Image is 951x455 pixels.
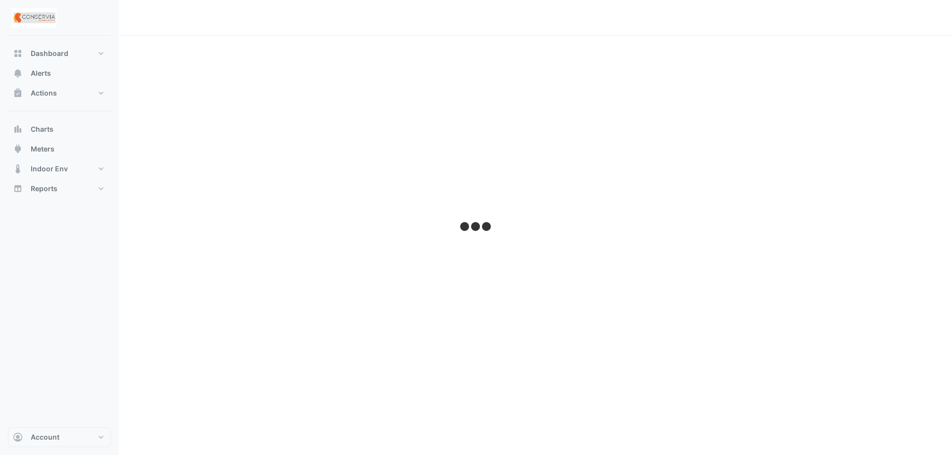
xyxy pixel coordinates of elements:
span: Actions [31,88,57,98]
button: Reports [8,179,111,199]
app-icon: Dashboard [13,49,23,58]
button: Dashboard [8,44,111,63]
span: Alerts [31,68,51,78]
app-icon: Indoor Env [13,164,23,174]
button: Account [8,427,111,447]
app-icon: Alerts [13,68,23,78]
app-icon: Actions [13,88,23,98]
span: Meters [31,144,54,154]
app-icon: Charts [13,124,23,134]
app-icon: Reports [13,184,23,194]
span: Dashboard [31,49,68,58]
button: Alerts [8,63,111,83]
span: Indoor Env [31,164,68,174]
span: Account [31,432,59,442]
span: Charts [31,124,53,134]
button: Charts [8,119,111,139]
img: Company Logo [12,8,56,28]
button: Indoor Env [8,159,111,179]
button: Actions [8,83,111,103]
button: Meters [8,139,111,159]
span: Reports [31,184,57,194]
app-icon: Meters [13,144,23,154]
